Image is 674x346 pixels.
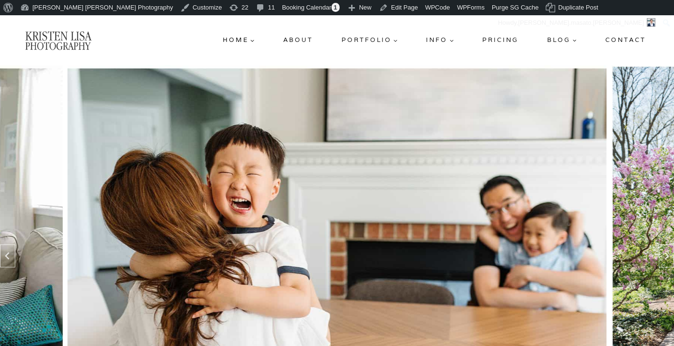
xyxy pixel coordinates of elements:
[338,31,402,49] a: Portfolio
[342,35,398,45] span: Portfolio
[479,31,523,49] a: Pricing
[495,15,659,31] a: Howdy,
[223,35,255,45] span: Home
[423,31,458,49] a: Info
[219,31,259,49] a: Home
[332,3,340,12] span: 1
[219,31,650,49] nav: Primary Navigation
[601,31,650,49] a: Contact
[24,30,92,51] img: Kristen Lisa Photography
[280,31,317,49] a: About
[426,35,454,45] span: Info
[543,31,581,49] a: Blog
[518,19,644,26] span: [PERSON_NAME].masato.[PERSON_NAME]
[659,244,674,267] button: Next slide
[547,35,577,45] span: Blog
